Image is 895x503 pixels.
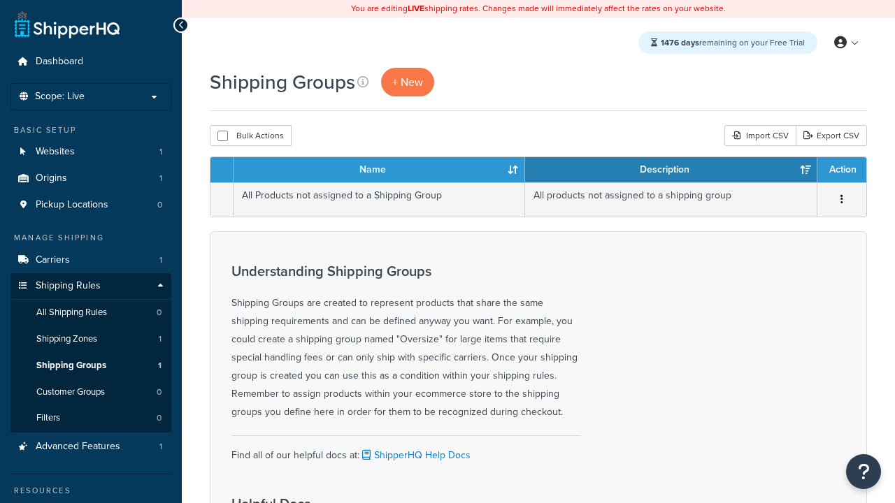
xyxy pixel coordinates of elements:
[231,263,581,279] h3: Understanding Shipping Groups
[36,333,97,345] span: Shipping Zones
[817,157,866,182] th: Action
[10,232,171,244] div: Manage Shipping
[210,68,355,96] h1: Shipping Groups
[210,125,292,146] button: Bulk Actions
[10,273,171,299] a: Shipping Rules
[36,412,60,424] span: Filters
[158,360,162,372] span: 1
[796,125,867,146] a: Export CSV
[10,379,171,405] li: Customer Groups
[36,254,70,266] span: Carriers
[36,146,75,158] span: Websites
[36,56,83,68] span: Dashboard
[10,434,171,460] a: Advanced Features 1
[10,247,171,273] li: Carriers
[36,386,105,398] span: Customer Groups
[35,91,85,103] span: Scope: Live
[157,386,162,398] span: 0
[10,379,171,405] a: Customer Groups 0
[10,166,171,191] a: Origins 1
[10,326,171,352] li: Shipping Zones
[10,326,171,352] a: Shipping Zones 1
[159,146,162,158] span: 1
[525,157,817,182] th: Description: activate to sort column ascending
[10,124,171,136] div: Basic Setup
[525,182,817,217] td: All products not assigned to a shipping group
[10,353,171,379] li: Shipping Groups
[157,199,162,211] span: 0
[159,254,162,266] span: 1
[359,448,471,462] a: ShipperHQ Help Docs
[159,333,162,345] span: 1
[10,300,171,326] a: All Shipping Rules 0
[36,173,67,184] span: Origins
[10,192,171,218] li: Pickup Locations
[846,454,881,489] button: Open Resource Center
[381,68,434,96] a: + New
[10,434,171,460] li: Advanced Features
[36,199,108,211] span: Pickup Locations
[234,157,525,182] th: Name: activate to sort column ascending
[408,2,424,15] b: LIVE
[10,300,171,326] li: All Shipping Rules
[10,49,171,75] a: Dashboard
[10,273,171,432] li: Shipping Rules
[36,280,101,292] span: Shipping Rules
[231,263,581,421] div: Shipping Groups are created to represent products that share the same shipping requirements and c...
[638,31,817,54] div: remaining on your Free Trial
[157,412,162,424] span: 0
[159,173,162,184] span: 1
[661,36,699,49] strong: 1476 days
[10,485,171,497] div: Resources
[392,74,423,90] span: + New
[10,405,171,431] li: Filters
[36,441,120,453] span: Advanced Features
[231,435,581,465] div: Find all of our helpful docs at:
[159,441,162,453] span: 1
[10,405,171,431] a: Filters 0
[36,307,107,319] span: All Shipping Rules
[157,307,162,319] span: 0
[10,139,171,165] li: Websites
[36,360,106,372] span: Shipping Groups
[10,192,171,218] a: Pickup Locations 0
[10,166,171,191] li: Origins
[10,247,171,273] a: Carriers 1
[234,182,525,217] td: All Products not assigned to a Shipping Group
[10,139,171,165] a: Websites 1
[724,125,796,146] div: Import CSV
[10,353,171,379] a: Shipping Groups 1
[15,10,120,38] a: ShipperHQ Home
